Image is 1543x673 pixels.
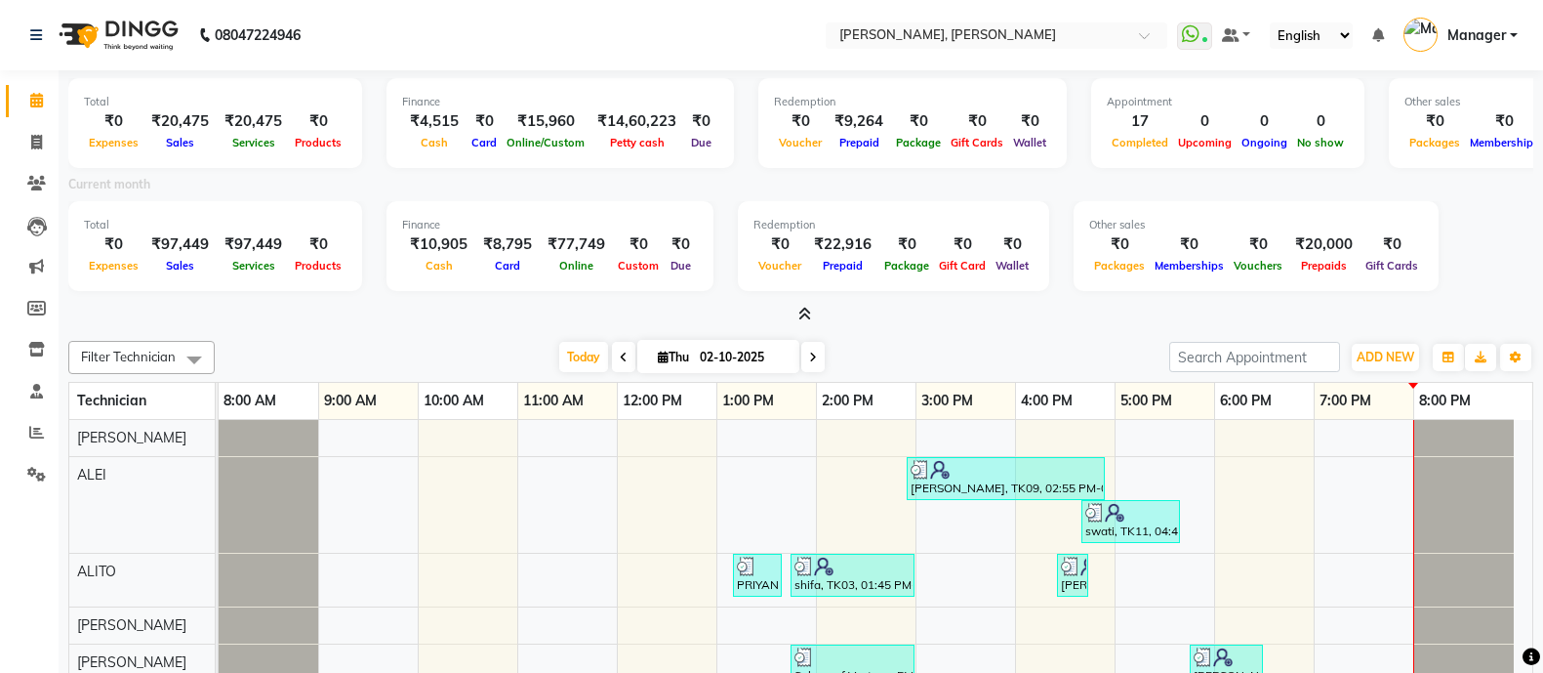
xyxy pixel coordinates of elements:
div: 0 [1173,110,1237,133]
a: 6:00 PM [1215,387,1277,415]
input: Search Appointment [1169,342,1340,372]
div: ₹0 [684,110,718,133]
a: 1:00 PM [717,387,779,415]
div: 0 [1292,110,1349,133]
span: Package [891,136,946,149]
div: ₹97,449 [217,233,290,256]
div: PRIYANKA, TK01, 01:10 PM-01:40 PM, Restoration Removal of Extensions-Hand (₹500) [735,557,780,594]
span: Online [554,259,598,273]
span: Petty cash [605,136,670,149]
div: ₹15,960 [502,110,589,133]
a: 9:00 AM [319,387,382,415]
span: Gift Cards [1360,259,1423,273]
span: Services [227,136,280,149]
div: swati, TK11, 04:40 PM-05:40 PM, Nail Extensions Acrylic-Hand (₹1100) [1083,503,1178,540]
div: ₹0 [664,233,698,256]
div: ₹14,60,223 [589,110,684,133]
a: 12:00 PM [618,387,687,415]
span: Ongoing [1237,136,1292,149]
span: Wallet [991,259,1034,273]
div: 0 [1237,110,1292,133]
span: Services [227,259,280,273]
span: ALEI [77,466,106,484]
b: 08047224946 [215,8,301,63]
div: ₹0 [891,110,946,133]
span: [PERSON_NAME] [77,653,186,671]
div: ₹0 [774,110,827,133]
input: 2025-10-02 [694,343,792,372]
span: Thu [653,350,694,364]
span: Memberships [1150,259,1229,273]
span: Expenses [84,136,143,149]
span: Filter Technician [81,349,176,364]
div: ₹20,475 [143,110,217,133]
div: ₹0 [1150,233,1229,256]
div: ₹8,795 [475,233,540,256]
div: ₹77,749 [540,233,613,256]
div: [PERSON_NAME], TK09, 02:55 PM-04:55 PM, Nail Extensions Acrylic-Hand (₹1100),Nail Art French Colo... [909,460,1103,497]
button: ADD NEW [1352,344,1419,371]
div: ₹9,264 [827,110,891,133]
div: Redemption [753,217,1034,233]
div: ₹0 [84,110,143,133]
div: Finance [402,217,698,233]
div: ₹0 [467,110,502,133]
a: 11:00 AM [518,387,589,415]
span: Expenses [84,259,143,273]
div: ₹0 [290,233,346,256]
div: ₹0 [290,110,346,133]
div: Appointment [1107,94,1349,110]
span: Completed [1107,136,1173,149]
span: Manager [1447,25,1506,46]
span: Wallet [1008,136,1051,149]
div: ₹0 [753,233,806,256]
span: Package [879,259,934,273]
span: Today [559,342,608,372]
a: 8:00 PM [1414,387,1476,415]
span: [PERSON_NAME] [77,616,186,634]
span: Online/Custom [502,136,589,149]
a: 7:00 PM [1315,387,1376,415]
a: 2:00 PM [817,387,878,415]
span: Sales [161,136,199,149]
a: 8:00 AM [219,387,281,415]
span: Gift Cards [946,136,1008,149]
span: Prepaid [818,259,868,273]
span: Custom [613,259,664,273]
a: 4:00 PM [1016,387,1077,415]
div: ₹20,000 [1287,233,1360,256]
span: Due [686,136,716,149]
div: Total [84,217,346,233]
div: Total [84,94,346,110]
span: ALITO [77,563,116,580]
span: Products [290,136,346,149]
span: Sales [161,259,199,273]
span: Voucher [753,259,806,273]
div: ₹0 [934,233,991,256]
a: 5:00 PM [1116,387,1177,415]
div: ₹0 [1089,233,1150,256]
img: logo [50,8,183,63]
div: ₹0 [1360,233,1423,256]
a: 3:00 PM [916,387,978,415]
span: Packages [1089,259,1150,273]
span: ADD NEW [1357,350,1414,364]
div: ₹0 [84,233,143,256]
span: Card [467,136,502,149]
div: Other sales [1089,217,1423,233]
div: Finance [402,94,718,110]
div: ₹0 [613,233,664,256]
span: Cash [416,136,453,149]
span: Cash [421,259,458,273]
div: [PERSON_NAME], TK06, 04:25 PM-04:45 PM, Restoration Removal of Nail Paint-Hand (₹300) [1059,557,1086,594]
span: Gift Card [934,259,991,273]
div: ₹20,475 [217,110,290,133]
span: [PERSON_NAME] [77,429,186,446]
div: shifa, TK03, 01:45 PM-03:00 PM, Nail Extensions Acrylic-Hand (₹1100),Nail Art Stamping Per Finger... [792,557,913,594]
div: 17 [1107,110,1173,133]
span: Due [666,259,696,273]
div: ₹0 [946,110,1008,133]
div: ₹0 [1008,110,1051,133]
div: ₹22,916 [806,233,879,256]
span: Voucher [774,136,827,149]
